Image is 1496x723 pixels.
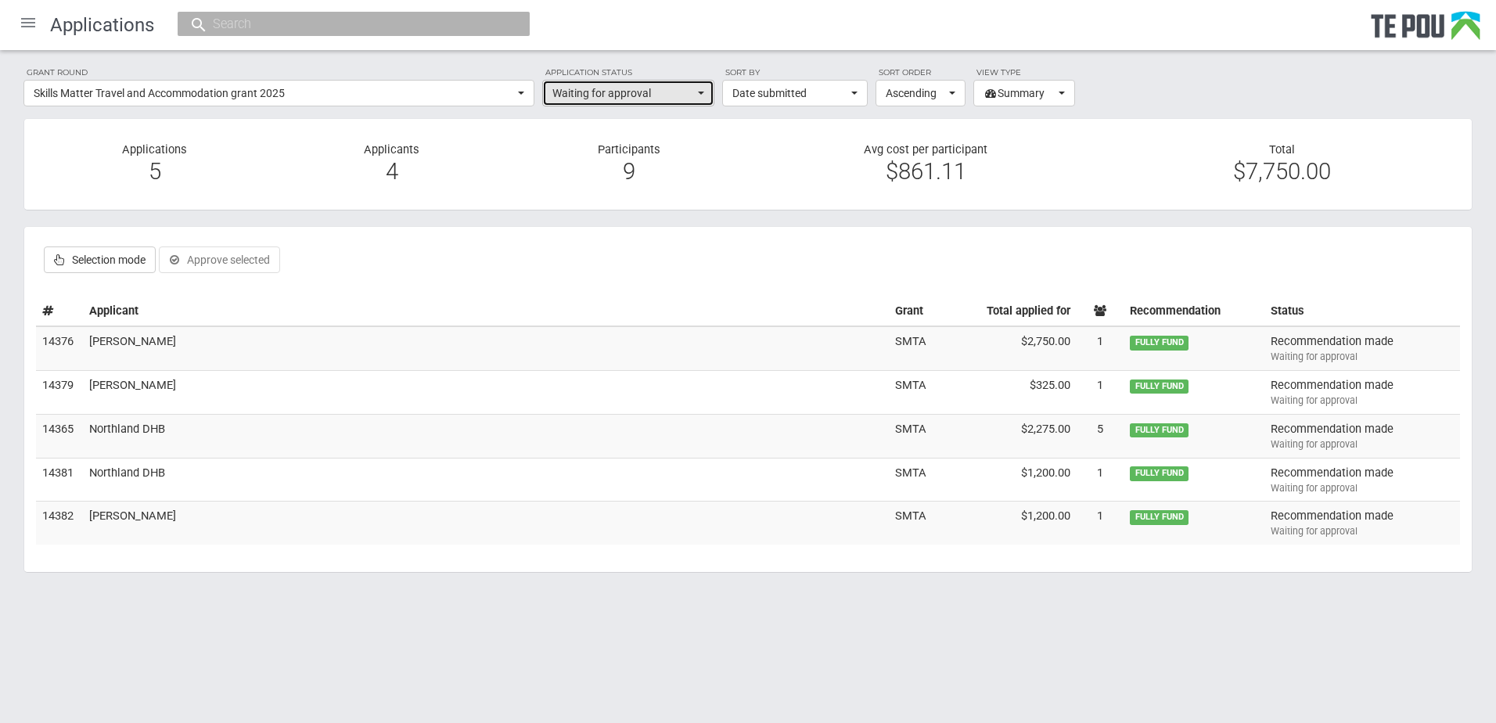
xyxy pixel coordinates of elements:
[1077,371,1124,415] td: 1
[1130,423,1189,437] span: FULLY FUND
[722,80,868,106] button: Date submitted
[83,297,889,326] th: Applicant
[1077,326,1124,370] td: 1
[208,16,484,32] input: Search
[36,502,83,545] td: 14382
[1130,510,1189,524] span: FULLY FUND
[973,66,1075,80] label: View type
[889,502,936,545] td: SMTA
[83,458,889,502] td: Northland DHB
[34,85,514,101] span: Skills Matter Travel and Accommodation grant 2025
[760,164,1092,178] div: $861.11
[936,414,1077,458] td: $2,275.00
[159,246,280,273] button: Approve selected
[936,326,1077,370] td: $2,750.00
[1264,414,1460,458] td: Recommendation made
[886,85,945,101] span: Ascending
[1124,297,1264,326] th: Recommendation
[973,80,1075,106] button: Summary
[1271,394,1454,408] div: Waiting for approval
[83,502,889,545] td: [PERSON_NAME]
[36,326,83,370] td: 14376
[36,371,83,415] td: 14379
[936,297,1077,326] th: Total applied for
[1271,350,1454,364] div: Waiting for approval
[1077,458,1124,502] td: 1
[876,66,966,80] label: Sort order
[936,458,1077,502] td: $1,200.00
[1271,437,1454,451] div: Waiting for approval
[1077,414,1124,458] td: 5
[552,85,694,101] span: Waiting for approval
[23,66,534,80] label: Grant round
[984,85,1055,101] span: Summary
[876,80,966,106] button: Ascending
[1130,466,1189,480] span: FULLY FUND
[1077,502,1124,545] td: 1
[523,164,736,178] div: 9
[83,326,889,370] td: [PERSON_NAME]
[1130,336,1189,350] span: FULLY FUND
[1271,524,1454,538] div: Waiting for approval
[1264,502,1460,545] td: Recommendation made
[889,414,936,458] td: SMTA
[1264,297,1460,326] th: Status
[936,502,1077,545] td: $1,200.00
[889,297,936,326] th: Grant
[83,371,889,415] td: [PERSON_NAME]
[1264,458,1460,502] td: Recommendation made
[1264,371,1460,415] td: Recommendation made
[36,142,273,187] div: Applications
[36,458,83,502] td: 14381
[889,371,936,415] td: SMTA
[511,142,748,187] div: Participants
[36,414,83,458] td: 14365
[48,164,261,178] div: 5
[23,80,534,106] button: Skills Matter Travel and Accommodation grant 2025
[542,80,714,106] button: Waiting for approval
[83,414,889,458] td: Northland DHB
[1104,142,1460,179] div: Total
[748,142,1104,187] div: Avg cost per participant
[889,326,936,370] td: SMTA
[722,66,868,80] label: Sort by
[285,164,498,178] div: 4
[732,85,847,101] span: Date submitted
[889,458,936,502] td: SMTA
[273,142,510,187] div: Applicants
[936,371,1077,415] td: $325.00
[1271,481,1454,495] div: Waiting for approval
[44,246,156,273] label: Selection mode
[1264,326,1460,370] td: Recommendation made
[1116,164,1448,178] div: $7,750.00
[1130,379,1189,394] span: FULLY FUND
[542,66,714,80] label: Application status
